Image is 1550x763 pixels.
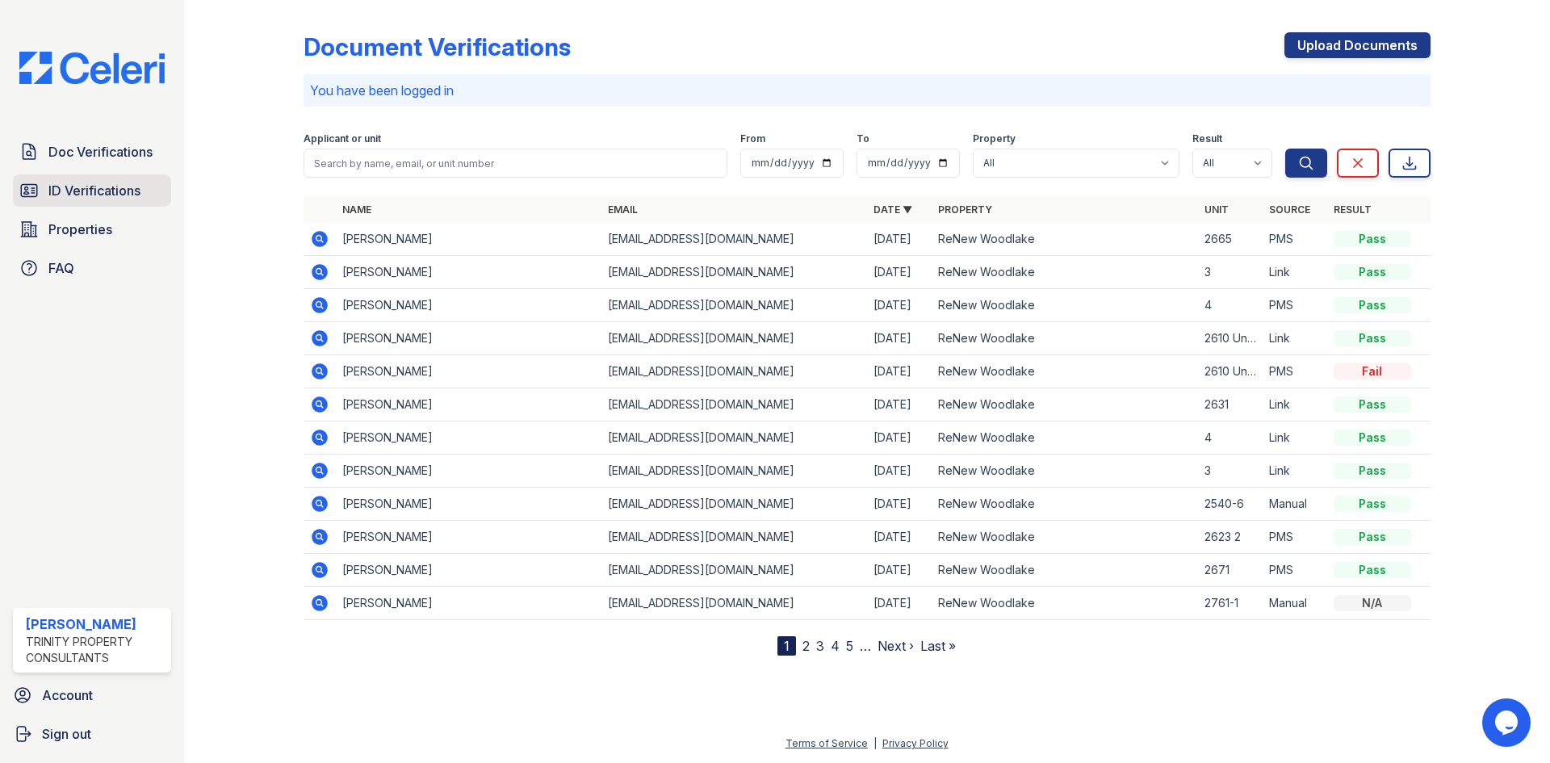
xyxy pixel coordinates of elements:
td: 3 [1198,455,1263,488]
td: 2540-6 [1198,488,1263,521]
td: PMS [1263,289,1327,322]
label: Property [973,132,1016,145]
td: ReNew Woodlake [932,388,1197,421]
td: [DATE] [867,289,932,322]
div: Pass [1334,430,1411,446]
td: [EMAIL_ADDRESS][DOMAIN_NAME] [601,455,867,488]
td: [EMAIL_ADDRESS][DOMAIN_NAME] [601,289,867,322]
td: PMS [1263,223,1327,256]
td: Link [1263,455,1327,488]
a: 3 [816,638,824,654]
a: Email [608,203,638,216]
td: [DATE] [867,256,932,289]
a: Privacy Policy [882,737,949,749]
a: Next › [878,638,914,654]
td: [PERSON_NAME] [336,388,601,421]
td: Manual [1263,488,1327,521]
td: [EMAIL_ADDRESS][DOMAIN_NAME] [601,256,867,289]
td: [EMAIL_ADDRESS][DOMAIN_NAME] [601,587,867,620]
a: FAQ [13,252,171,284]
td: [PERSON_NAME] [336,421,601,455]
td: 4 [1198,421,1263,455]
td: [DATE] [867,554,932,587]
span: Account [42,685,93,705]
td: Link [1263,388,1327,421]
td: ReNew Woodlake [932,256,1197,289]
a: Properties [13,213,171,245]
a: Property [938,203,992,216]
div: Pass [1334,562,1411,578]
div: Pass [1334,396,1411,413]
td: ReNew Woodlake [932,521,1197,554]
td: [PERSON_NAME] [336,554,601,587]
div: Pass [1334,330,1411,346]
td: 2761-1 [1198,587,1263,620]
td: [PERSON_NAME] [336,223,601,256]
td: [PERSON_NAME] [336,521,601,554]
td: [PERSON_NAME] [336,289,601,322]
td: [EMAIL_ADDRESS][DOMAIN_NAME] [601,322,867,355]
div: Pass [1334,297,1411,313]
div: [PERSON_NAME] [26,614,165,634]
td: ReNew Woodlake [932,355,1197,388]
a: Last » [920,638,956,654]
td: [EMAIL_ADDRESS][DOMAIN_NAME] [601,554,867,587]
td: PMS [1263,554,1327,587]
td: 2623 2 [1198,521,1263,554]
td: Link [1263,322,1327,355]
td: [DATE] [867,421,932,455]
a: Terms of Service [785,737,868,749]
a: Sign out [6,718,178,750]
td: [DATE] [867,388,932,421]
td: [DATE] [867,322,932,355]
td: Link [1263,421,1327,455]
td: 2671 [1198,554,1263,587]
td: 4 [1198,289,1263,322]
td: 2631 [1198,388,1263,421]
input: Search by name, email, or unit number [304,149,727,178]
td: ReNew Woodlake [932,223,1197,256]
td: [EMAIL_ADDRESS][DOMAIN_NAME] [601,355,867,388]
a: 5 [846,638,853,654]
div: Document Verifications [304,32,571,61]
img: CE_Logo_Blue-a8612792a0a2168367f1c8372b55b34899dd931a85d93a1a3d3e32e68fde9ad4.png [6,52,178,84]
td: [DATE] [867,521,932,554]
td: [PERSON_NAME] [336,587,601,620]
td: ReNew Woodlake [932,421,1197,455]
td: ReNew Woodlake [932,322,1197,355]
span: ID Verifications [48,181,140,200]
div: Pass [1334,463,1411,479]
div: 1 [777,636,796,656]
a: Upload Documents [1284,32,1431,58]
td: 2610 Unit 5 [1198,355,1263,388]
a: 2 [802,638,810,654]
td: 2665 [1198,223,1263,256]
span: Doc Verifications [48,142,153,161]
td: PMS [1263,355,1327,388]
a: Unit [1204,203,1229,216]
span: Properties [48,220,112,239]
a: Doc Verifications [13,136,171,168]
td: PMS [1263,521,1327,554]
td: [DATE] [867,223,932,256]
a: ID Verifications [13,174,171,207]
label: Result [1192,132,1222,145]
td: Manual [1263,587,1327,620]
td: [PERSON_NAME] [336,322,601,355]
td: [EMAIL_ADDRESS][DOMAIN_NAME] [601,223,867,256]
td: ReNew Woodlake [932,554,1197,587]
td: [DATE] [867,488,932,521]
td: 3 [1198,256,1263,289]
td: [EMAIL_ADDRESS][DOMAIN_NAME] [601,521,867,554]
td: ReNew Woodlake [932,455,1197,488]
td: 2610 Unit 5 [1198,322,1263,355]
span: … [860,636,871,656]
p: You have been logged in [310,81,1424,100]
a: Account [6,679,178,711]
div: Trinity Property Consultants [26,634,165,666]
td: ReNew Woodlake [932,289,1197,322]
a: Name [342,203,371,216]
td: Link [1263,256,1327,289]
td: [EMAIL_ADDRESS][DOMAIN_NAME] [601,421,867,455]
